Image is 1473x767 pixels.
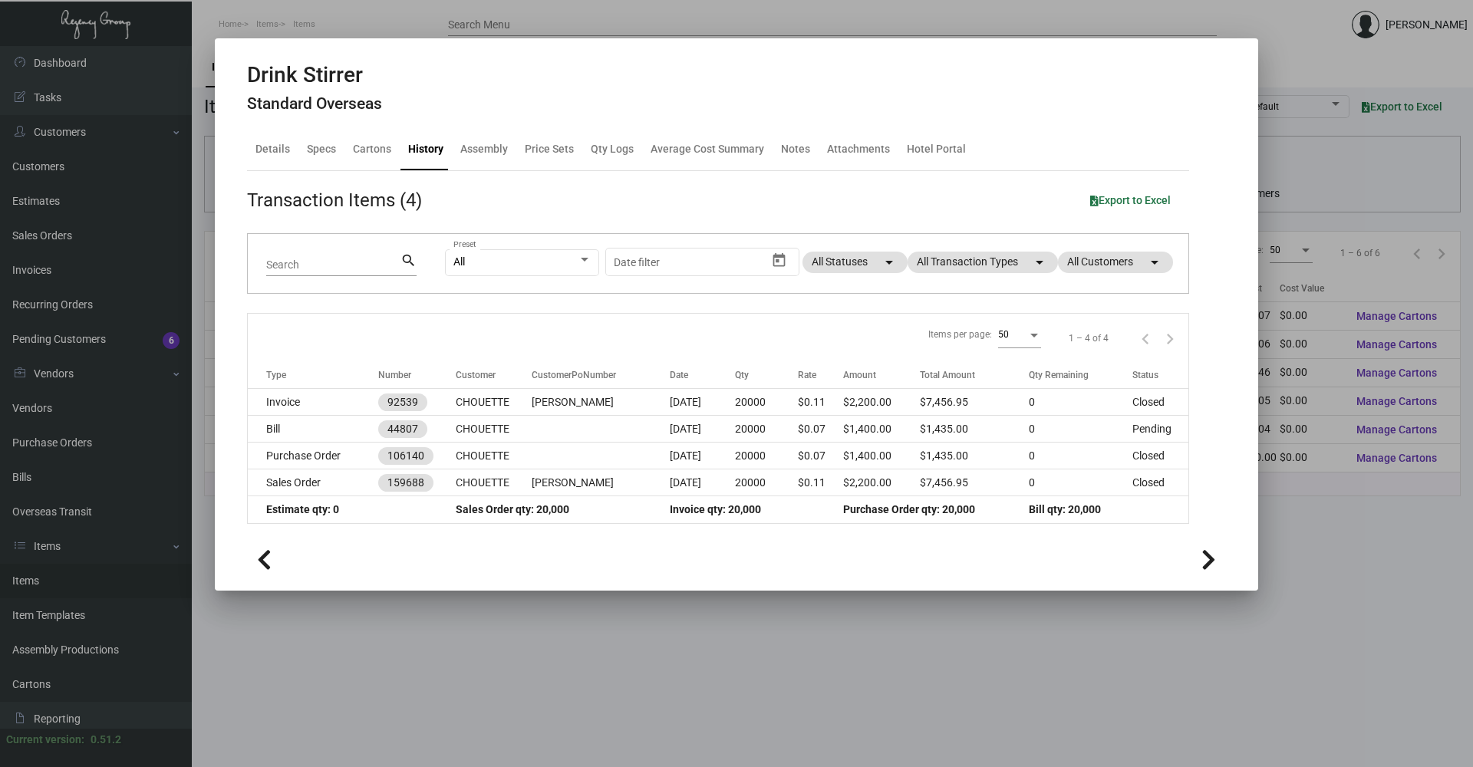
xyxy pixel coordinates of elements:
td: $0.07 [798,443,843,469]
div: Qty Remaining [1029,368,1132,382]
div: Cartons [353,141,391,157]
div: CustomerPoNumber [532,368,670,382]
mat-icon: arrow_drop_down [1030,253,1049,272]
td: Closed [1132,469,1188,496]
div: Transaction Items (4) [247,186,422,214]
div: Qty [735,368,798,382]
span: Invoice qty: 20,000 [670,503,761,515]
div: Assembly [460,141,508,157]
div: Customer [456,368,531,382]
td: 20000 [735,469,798,496]
div: Date [670,368,688,382]
span: Bill qty: 20,000 [1029,503,1101,515]
td: [DATE] [670,389,736,416]
mat-chip: All Transaction Types [908,252,1058,273]
div: Current version: [6,732,84,748]
h2: Drink Stirrer [247,62,382,88]
div: Qty [735,368,749,382]
td: 0 [1029,469,1132,496]
div: Type [266,368,378,382]
td: [DATE] [670,443,736,469]
td: Sales Order [248,469,378,496]
div: Status [1132,368,1158,382]
button: Export to Excel [1078,186,1183,214]
div: Date [670,368,736,382]
div: 0.51.2 [91,732,121,748]
td: $2,200.00 [843,389,920,416]
mat-chip: 92539 [378,393,427,411]
td: Closed [1132,389,1188,416]
div: Number [378,368,456,382]
div: Total Amount [920,368,975,382]
div: History [408,141,443,157]
td: 20000 [735,443,798,469]
input: End date [674,256,748,268]
td: Closed [1132,443,1188,469]
td: Invoice [248,389,378,416]
div: Qty Logs [591,141,634,157]
span: Estimate qty: 0 [266,503,339,515]
mat-chip: All Statuses [802,252,908,273]
div: Details [255,141,290,157]
div: 1 – 4 of 4 [1069,331,1109,345]
mat-icon: search [400,252,417,270]
button: Previous page [1133,326,1158,351]
mat-chip: 44807 [378,420,427,438]
td: Pending [1132,416,1188,443]
span: Export to Excel [1090,194,1171,206]
mat-select: Items per page: [998,328,1041,341]
td: $1,400.00 [843,416,920,443]
div: Specs [307,141,336,157]
td: [DATE] [670,469,736,496]
td: $7,456.95 [920,389,1029,416]
div: Notes [781,141,810,157]
div: Items per page: [928,328,992,341]
span: 50 [998,329,1009,340]
mat-icon: arrow_drop_down [1145,253,1164,272]
td: CHOUETTE [456,469,531,496]
div: Total Amount [920,368,1029,382]
div: Price Sets [525,141,574,157]
td: $1,435.00 [920,443,1029,469]
div: Qty Remaining [1029,368,1089,382]
span: All [453,255,465,268]
td: CHOUETTE [456,443,531,469]
mat-chip: 159688 [378,474,433,492]
td: $0.11 [798,469,843,496]
span: Purchase Order qty: 20,000 [843,503,975,515]
div: Amount [843,368,876,382]
td: [PERSON_NAME] [532,389,670,416]
td: [PERSON_NAME] [532,469,670,496]
div: Attachments [827,141,890,157]
td: [DATE] [670,416,736,443]
td: $1,435.00 [920,416,1029,443]
td: 0 [1029,389,1132,416]
td: 0 [1029,443,1132,469]
mat-chip: All Customers [1058,252,1173,273]
div: Customer [456,368,496,382]
mat-icon: arrow_drop_down [880,253,898,272]
input: Start date [614,256,661,268]
td: CHOUETTE [456,389,531,416]
td: 20000 [735,416,798,443]
td: Bill [248,416,378,443]
td: 0 [1029,416,1132,443]
div: Rate [798,368,816,382]
td: $1,400.00 [843,443,920,469]
mat-chip: 106140 [378,447,433,465]
td: CHOUETTE [456,416,531,443]
span: Sales Order qty: 20,000 [456,503,569,515]
div: Average Cost Summary [651,141,764,157]
div: CustomerPoNumber [532,368,616,382]
td: $0.11 [798,389,843,416]
td: $2,200.00 [843,469,920,496]
td: $0.07 [798,416,843,443]
div: Status [1132,368,1188,382]
button: Next page [1158,326,1182,351]
div: Type [266,368,286,382]
div: Amount [843,368,920,382]
td: Purchase Order [248,443,378,469]
div: Number [378,368,411,382]
button: Open calendar [767,248,792,272]
td: $7,456.95 [920,469,1029,496]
